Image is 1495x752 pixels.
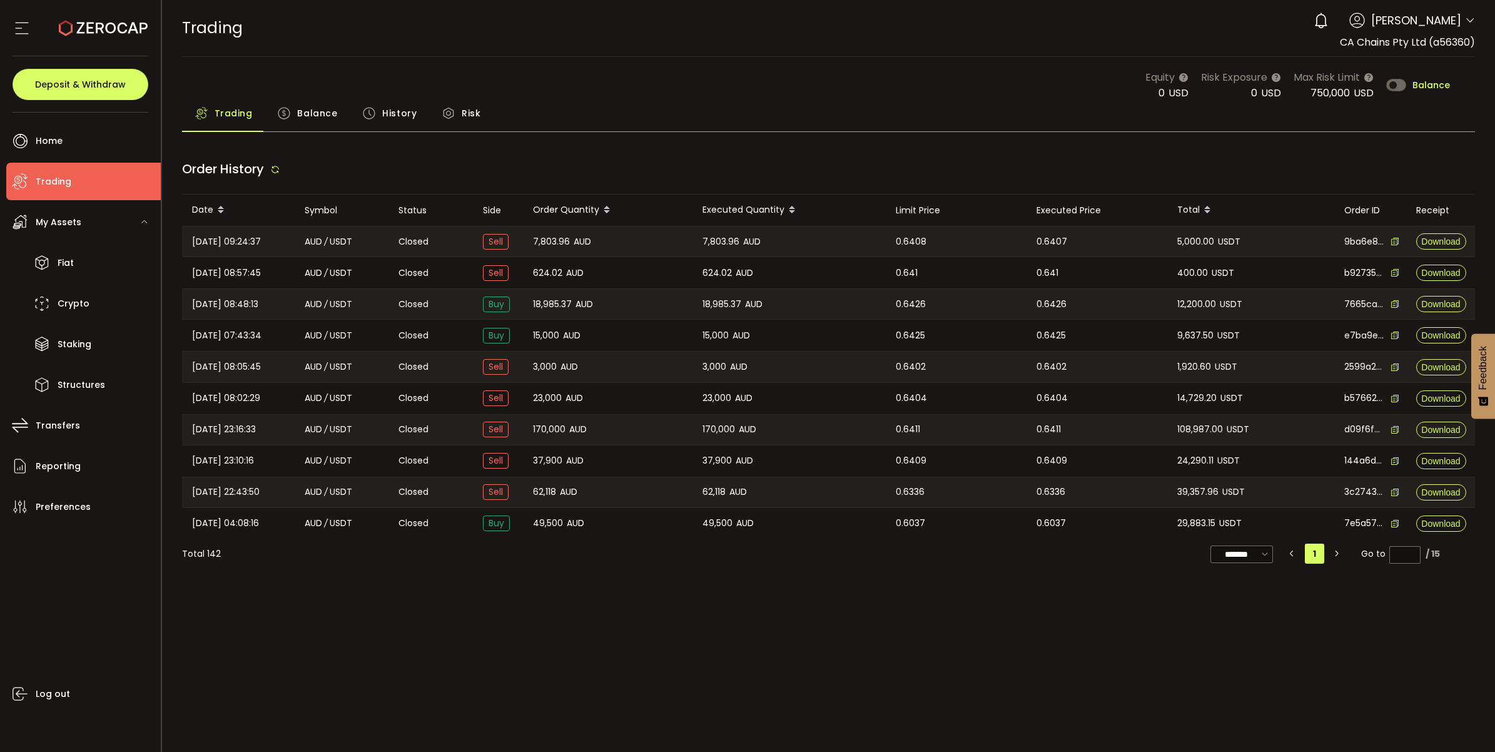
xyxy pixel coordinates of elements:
span: b9273550-9ec8-42ab-b440-debceb6bf362 [1344,267,1384,280]
span: AUD [305,422,322,437]
span: 5,000.00 [1177,235,1214,249]
span: Structures [58,376,105,394]
span: USDT [330,454,352,468]
span: Closed [398,235,428,248]
span: [DATE] 07:43:34 [192,328,261,343]
em: / [324,360,328,374]
div: Status [388,203,473,218]
span: [DATE] 08:05:45 [192,360,261,374]
span: 0.6411 [896,422,920,437]
span: 750,000 [1310,86,1350,100]
span: 7,803.96 [533,235,570,249]
span: Closed [398,360,428,373]
div: Order ID [1334,203,1406,218]
span: USDT [330,422,352,437]
span: AUD [305,516,322,531]
span: Go to [1361,545,1421,562]
span: Sell [483,359,509,375]
span: USDT [1212,266,1234,280]
span: USDT [1215,360,1237,374]
span: Balance [1412,81,1450,89]
div: Executed Quantity [692,200,886,221]
div: Receipt [1406,203,1475,218]
span: USDT [330,391,352,405]
span: USD [1168,86,1188,100]
span: Sell [483,390,509,406]
span: My Assets [36,213,81,231]
span: 0.6425 [896,328,925,343]
div: Limit Price [886,203,1026,218]
span: AUD [305,360,322,374]
span: 7,803.96 [702,235,739,249]
span: 0.6336 [896,485,925,499]
em: / [324,422,328,437]
span: Closed [398,485,428,499]
span: 0.6408 [896,235,926,249]
span: d09f6fb3-8af7-4064-b7c5-8d9f3d3ecfc8 [1344,423,1384,436]
span: 0 [1158,86,1165,100]
button: Download [1416,484,1466,500]
span: 14,729.20 [1177,391,1217,405]
div: Executed Price [1026,203,1167,218]
span: USDT [330,328,352,343]
span: USDT [1220,297,1242,312]
span: Download [1421,331,1460,340]
button: Feedback - Show survey [1471,333,1495,419]
span: USDT [330,360,352,374]
span: Sell [483,453,509,469]
div: Order Quantity [523,200,692,221]
button: Download [1416,422,1466,438]
span: [DATE] 08:02:29 [192,391,260,405]
span: [DATE] 23:10:16 [192,454,254,468]
button: Download [1416,359,1466,375]
span: 0.6402 [1036,360,1067,374]
button: Download [1416,390,1466,407]
span: 23,000 [533,391,562,405]
span: 15,000 [702,328,729,343]
span: 624.02 [533,266,562,280]
span: 62,118 [533,485,556,499]
span: [DATE] 04:08:16 [192,516,259,531]
span: Download [1421,268,1460,277]
span: AUD [305,235,322,249]
span: USDT [1217,328,1240,343]
span: 0.6404 [1036,391,1068,405]
span: Closed [398,298,428,311]
span: 49,500 [702,516,732,531]
button: Download [1416,233,1466,250]
div: Date [182,200,295,221]
span: Feedback [1477,346,1489,390]
span: 0.641 [1036,266,1058,280]
div: Symbol [295,203,388,218]
span: AUD [736,454,753,468]
span: Transfers [36,417,80,435]
span: AUD [743,235,761,249]
span: AUD [565,391,583,405]
span: Sell [483,234,509,250]
span: 18,985.37 [533,297,572,312]
span: AUD [729,485,747,499]
span: AUD [560,360,578,374]
span: 0.6426 [896,297,926,312]
span: Closed [398,392,428,405]
em: / [324,297,328,312]
span: 18,985.37 [702,297,741,312]
span: AUD [567,516,584,531]
span: 37,900 [533,454,562,468]
span: Download [1421,425,1460,434]
span: Trading [215,101,253,126]
span: Trading [36,173,71,191]
span: 170,000 [702,422,735,437]
span: USDT [1227,422,1249,437]
span: AUD [305,391,322,405]
span: USDT [1220,391,1243,405]
span: 24,290.11 [1177,454,1214,468]
span: Download [1421,394,1460,403]
span: 170,000 [533,422,565,437]
span: 108,987.00 [1177,422,1223,437]
span: [DATE] 08:57:45 [192,266,261,280]
span: Sell [483,265,509,281]
span: AUD [736,266,753,280]
span: USDT [1219,516,1242,531]
span: [DATE] 22:43:50 [192,485,260,499]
